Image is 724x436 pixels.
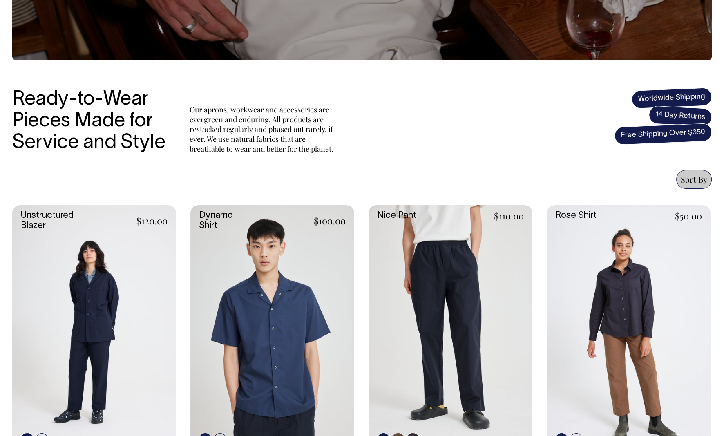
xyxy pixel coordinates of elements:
span: 14 Day Returns [648,105,712,127]
span: Free Shipping Over $350 [614,123,712,145]
span: Worldwide Shipping [631,87,712,109]
span: Sort By [681,174,707,185]
p: Our aprons, workwear and accessories are evergreen and enduring. All products are restocked regul... [190,105,337,154]
h3: Ready-to-Wear Pieces Made for Service and Style [12,89,172,154]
